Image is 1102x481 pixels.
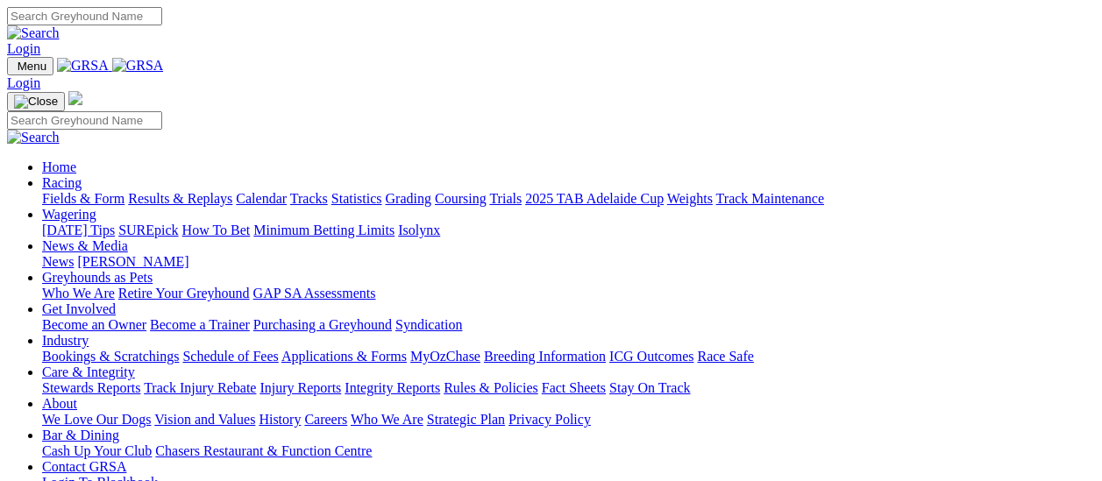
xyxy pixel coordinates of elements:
[77,254,188,269] a: [PERSON_NAME]
[253,286,376,301] a: GAP SA Assessments
[182,349,278,364] a: Schedule of Fees
[118,286,250,301] a: Retire Your Greyhound
[42,254,1095,270] div: News & Media
[42,223,115,237] a: [DATE] Tips
[410,349,480,364] a: MyOzChase
[351,412,423,427] a: Who We Are
[331,191,382,206] a: Statistics
[42,443,1095,459] div: Bar & Dining
[290,191,328,206] a: Tracks
[609,380,690,395] a: Stay On Track
[435,191,487,206] a: Coursing
[42,207,96,222] a: Wagering
[118,223,178,237] a: SUREpick
[42,412,1095,428] div: About
[508,412,591,427] a: Privacy Policy
[42,380,1095,396] div: Care & Integrity
[386,191,431,206] a: Grading
[304,412,347,427] a: Careers
[7,75,40,90] a: Login
[609,349,693,364] a: ICG Outcomes
[281,349,407,364] a: Applications & Forms
[42,175,82,190] a: Racing
[42,349,1095,364] div: Industry
[42,286,115,301] a: Who We Are
[42,270,153,285] a: Greyhounds as Pets
[525,191,664,206] a: 2025 TAB Adelaide Cup
[427,412,505,427] a: Strategic Plan
[42,333,89,348] a: Industry
[7,92,65,111] button: Toggle navigation
[345,380,440,395] a: Integrity Reports
[42,223,1095,238] div: Wagering
[155,443,372,458] a: Chasers Restaurant & Function Centre
[697,349,753,364] a: Race Safe
[14,95,58,109] img: Close
[42,317,1095,333] div: Get Involved
[150,317,250,332] a: Become a Trainer
[7,41,40,56] a: Login
[182,223,251,237] a: How To Bet
[7,130,60,145] img: Search
[42,459,126,474] a: Contact GRSA
[236,191,287,206] a: Calendar
[18,60,46,73] span: Menu
[42,428,119,442] a: Bar & Dining
[42,191,124,206] a: Fields & Form
[398,223,440,237] a: Isolynx
[395,317,462,332] a: Syndication
[42,380,140,395] a: Stewards Reports
[42,412,151,427] a: We Love Our Dogs
[42,301,116,316] a: Get Involved
[7,111,162,130] input: Search
[42,364,135,379] a: Care & Integrity
[57,58,109,74] img: GRSA
[7,25,60,41] img: Search
[42,254,74,269] a: News
[253,317,392,332] a: Purchasing a Greyhound
[7,57,53,75] button: Toggle navigation
[42,349,179,364] a: Bookings & Scratchings
[42,286,1095,301] div: Greyhounds as Pets
[253,223,395,237] a: Minimum Betting Limits
[7,7,162,25] input: Search
[128,191,232,206] a: Results & Replays
[489,191,522,206] a: Trials
[42,396,77,411] a: About
[68,91,82,105] img: logo-grsa-white.png
[667,191,713,206] a: Weights
[42,159,76,174] a: Home
[144,380,256,395] a: Track Injury Rebate
[716,191,824,206] a: Track Maintenance
[42,191,1095,207] div: Racing
[42,443,152,458] a: Cash Up Your Club
[484,349,606,364] a: Breeding Information
[42,238,128,253] a: News & Media
[259,412,301,427] a: History
[542,380,606,395] a: Fact Sheets
[154,412,255,427] a: Vision and Values
[444,380,538,395] a: Rules & Policies
[112,58,164,74] img: GRSA
[260,380,341,395] a: Injury Reports
[42,317,146,332] a: Become an Owner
